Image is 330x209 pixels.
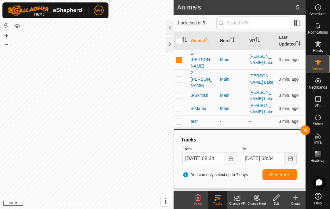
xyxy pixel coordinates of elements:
[296,42,301,46] p-sorticon: Activate to sort
[262,169,297,180] button: Generate
[220,92,244,99] div: Main
[165,197,167,205] span: i
[220,76,244,82] div: Main
[182,172,248,178] span: You can only select up to 7 days
[279,119,299,124] span: Aug 11, 2025 at 8:31 AM
[3,40,10,47] button: –
[220,57,244,63] div: Main
[13,22,21,30] button: Map Layers
[314,104,321,108] span: VPs
[180,136,299,144] div: Tracks
[216,16,290,29] input: Search (S)
[242,146,297,152] label: To
[255,38,260,43] p-sorticon: Activate to sort
[284,152,297,165] button: Choose Date
[63,201,86,207] a: Privacy Policy
[311,67,324,71] span: Animals
[191,50,215,69] span: 1-[PERSON_NAME]
[7,5,84,16] img: Gallagher Logo
[279,77,299,82] span: Aug 11, 2025 at 8:31 AM
[309,12,326,16] span: Schedules
[306,190,330,207] a: Help
[270,172,289,177] span: Generate
[249,73,273,85] a: [PERSON_NAME] Lake
[191,70,215,89] span: 2-[PERSON_NAME]
[161,196,171,206] button: i
[191,118,198,125] span: test
[205,38,210,43] p-sorticon: Activate to sort
[208,201,227,206] div: Tracks
[182,38,187,43] p-sorticon: Activate to sort
[310,159,325,163] span: Heatmap
[249,119,251,124] app-display-virtual-paddock-transition: -
[279,57,299,62] span: Aug 11, 2025 at 8:31 AM
[266,201,286,206] div: Edit
[286,201,306,206] div: Create
[247,32,276,50] th: VP
[182,146,237,152] label: From
[249,54,273,65] a: [PERSON_NAME] Lake
[225,152,237,165] button: Choose Date
[220,105,244,112] div: Main
[3,22,10,29] button: Reset Map
[247,201,266,206] div: Change Herd
[194,202,203,205] span: Delete
[314,201,322,205] span: Help
[227,201,247,206] div: Change VP
[296,3,299,12] span: 5
[249,90,273,101] a: [PERSON_NAME] Lake
[230,38,235,43] p-sorticon: Activate to sort
[93,201,111,207] a: Contact Us
[218,32,247,50] th: Herd
[3,32,10,39] button: +
[191,105,206,112] span: 4-Mama
[313,122,323,126] span: Status
[188,32,218,50] th: Animal
[276,32,306,50] th: Last Updated
[279,93,299,98] span: Aug 11, 2025 at 8:31 AM
[308,31,328,34] span: Notifications
[177,20,216,26] span: 1 selected of 5
[191,92,208,99] span: 3-Skittish
[249,103,273,114] a: [PERSON_NAME] Lake
[279,106,299,111] span: Aug 11, 2025 at 8:31 AM
[314,141,321,144] span: Infra
[177,4,296,11] h2: Animals
[313,49,323,53] span: Herds
[95,7,102,14] span: WH
[309,86,327,89] span: Neckbands
[220,118,244,125] div: -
